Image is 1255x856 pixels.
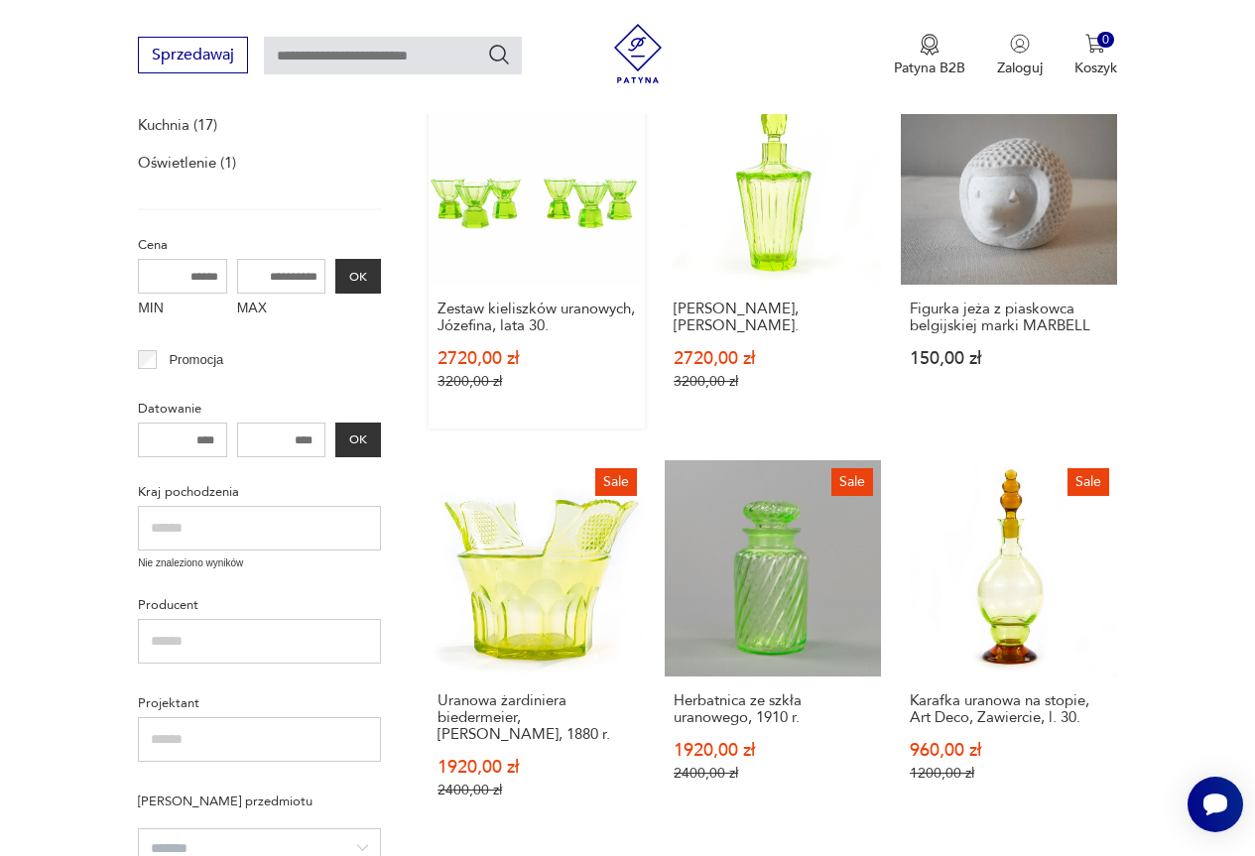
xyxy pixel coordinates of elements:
[1085,34,1105,54] img: Ikona koszyka
[920,34,940,56] img: Ikona medalu
[138,111,217,139] a: Kuchnia (17)
[429,68,645,428] a: SaleZestaw kieliszków uranowych, Józefina, lata 30.Zestaw kieliszków uranowych, Józefina, lata 30...
[138,234,381,256] p: Cena
[138,398,381,420] p: Datowanie
[1188,777,1243,832] iframe: Smartsupp widget button
[1097,32,1114,49] div: 0
[138,594,381,616] p: Producent
[438,350,636,367] p: 2720,00 zł
[608,24,668,83] img: Patyna - sklep z meblami i dekoracjami vintage
[1010,34,1030,54] img: Ikonka użytkownika
[910,301,1108,334] h3: Figurka jeża z piaskowca belgijskiej marki MARBELL
[138,294,227,325] label: MIN
[910,742,1108,759] p: 960,00 zł
[901,460,1117,837] a: SaleKarafka uranowa na stopie, Art Deco, Zawiercie, l. 30.Karafka uranowa na stopie, Art Deco, Za...
[665,460,881,837] a: SaleHerbatnica ze szkła uranowego, 1910 r.Herbatnica ze szkła uranowego, 1910 r.1920,00 zł2400,00 zł
[1074,59,1117,77] p: Koszyk
[438,301,636,334] h3: Zestaw kieliszków uranowych, Józefina, lata 30.
[997,59,1043,77] p: Zaloguj
[910,350,1108,367] p: 150,00 zł
[138,149,236,177] a: Oświetlenie (1)
[674,692,872,726] h3: Herbatnica ze szkła uranowego, 1910 r.
[138,791,381,812] p: [PERSON_NAME] przedmiotu
[674,373,872,390] p: 3200,00 zł
[138,692,381,714] p: Projektant
[1074,34,1117,77] button: 0Koszyk
[910,692,1108,726] h3: Karafka uranowa na stopie, Art Deco, Zawiercie, l. 30.
[438,692,636,743] h3: Uranowa żardiniera biedermeier, [PERSON_NAME], 1880 r.
[138,555,381,571] p: Nie znaleziono wyników
[901,68,1117,428] a: Figurka jeża z piaskowca belgijskiej marki MARBELLFigurka jeża z piaskowca belgijskiej marki MARB...
[997,34,1043,77] button: Zaloguj
[665,68,881,428] a: SaleUranowa karafka, Huta Józefina.[PERSON_NAME], [PERSON_NAME].2720,00 zł3200,00 zł
[674,742,872,759] p: 1920,00 zł
[674,765,872,782] p: 2400,00 zł
[894,59,965,77] p: Patyna B2B
[894,34,965,77] a: Ikona medaluPatyna B2B
[910,765,1108,782] p: 1200,00 zł
[674,350,872,367] p: 2720,00 zł
[169,349,223,371] p: Promocja
[138,481,381,503] p: Kraj pochodzenia
[438,782,636,798] p: 2400,00 zł
[894,34,965,77] button: Patyna B2B
[237,294,326,325] label: MAX
[335,259,381,294] button: OK
[138,37,248,73] button: Sprzedawaj
[438,759,636,776] p: 1920,00 zł
[438,373,636,390] p: 3200,00 zł
[335,423,381,457] button: OK
[138,50,248,63] a: Sprzedawaj
[674,301,872,334] h3: [PERSON_NAME], [PERSON_NAME].
[429,460,645,837] a: SaleUranowa żardiniera biedermeier, cebrzyk, 1880 r.Uranowa żardiniera biedermeier, [PERSON_NAME]...
[487,43,511,66] button: Szukaj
